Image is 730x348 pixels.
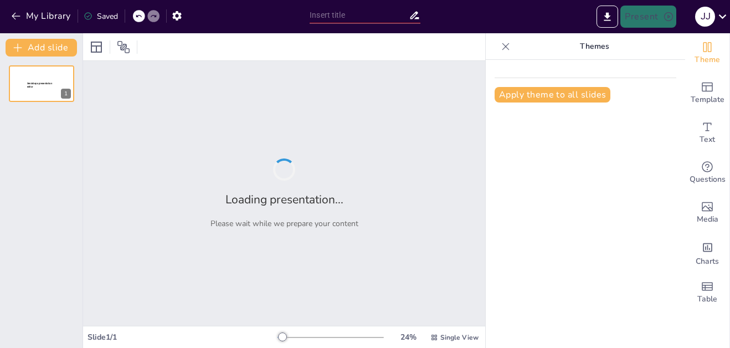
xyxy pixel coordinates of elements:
button: Present [620,6,676,28]
span: Media [697,213,718,226]
div: Add a table [685,273,729,313]
h2: Loading presentation... [225,192,343,207]
button: Add slide [6,39,77,57]
span: Single View [440,333,479,342]
div: Saved [84,11,118,22]
div: J J [695,7,715,27]
div: Change the overall theme [685,33,729,73]
div: Slide 1 / 1 [88,332,277,342]
div: Add charts and graphs [685,233,729,273]
button: Apply theme to all slides [495,87,610,103]
button: J J [695,6,715,28]
div: 24 % [395,332,421,342]
button: Export to PowerPoint [597,6,618,28]
div: Add images, graphics, shapes or video [685,193,729,233]
span: Charts [696,255,719,268]
div: 1 [9,65,74,102]
p: Please wait while we prepare your content [210,218,358,229]
button: My Library [8,7,75,25]
span: Position [117,40,130,54]
span: Sendsteps presentation editor [27,82,52,88]
p: Themes [515,33,674,60]
div: 1 [61,89,71,99]
div: Add ready made slides [685,73,729,113]
span: Text [700,134,715,146]
div: Get real-time input from your audience [685,153,729,193]
span: Table [697,293,717,305]
span: Template [691,94,724,106]
div: Layout [88,38,105,56]
div: Add text boxes [685,113,729,153]
span: Questions [690,173,726,186]
span: Theme [695,54,720,66]
input: Insert title [310,7,409,23]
